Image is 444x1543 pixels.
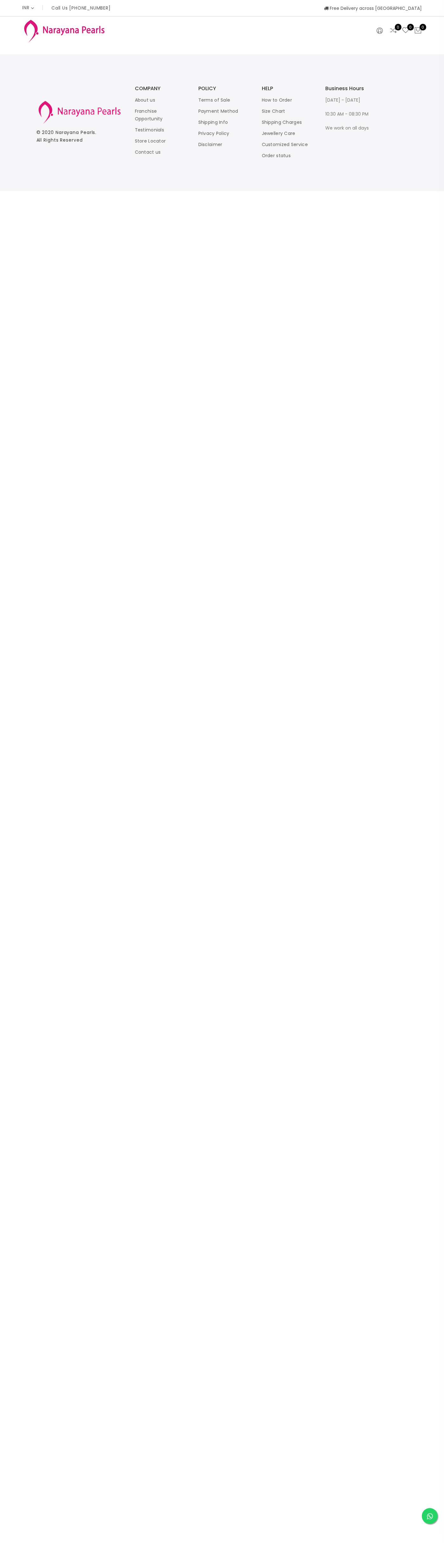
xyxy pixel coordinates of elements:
[36,129,122,144] p: © 2020 . All Rights Reserved
[262,86,313,91] h3: HELP
[262,152,291,159] a: Order status
[135,86,186,91] h3: COMPANY
[262,97,292,103] a: How to Order
[198,97,230,103] a: Terms of Sale
[324,5,422,11] span: Free Delivery across [GEOGRAPHIC_DATA]
[51,6,111,10] p: Call Us [PHONE_NUMBER]
[198,130,229,137] a: Privacy Policy
[389,27,397,35] a: 0
[325,124,376,132] p: We work on all days
[198,141,222,148] a: Disclaimer
[325,96,376,104] p: [DATE] - [DATE]
[198,108,238,114] a: Payment Method
[407,24,414,30] span: 0
[135,149,161,155] a: Contact us
[262,141,308,148] a: Customized Service
[402,27,409,35] a: 0
[325,86,376,91] h3: Business Hours
[135,97,155,103] a: About us
[395,24,401,30] span: 0
[262,119,302,125] a: Shipping Charges
[135,127,164,133] a: Testimonials
[198,119,228,125] a: Shipping Info
[262,130,295,137] a: Jewellery Care
[198,86,249,91] h3: POLICY
[262,108,285,114] a: Size Chart
[135,138,166,144] a: Store Locator
[135,108,163,122] a: Franchise Opportunity
[325,110,376,118] p: 10:30 AM - 08:30 PM
[420,24,426,30] span: 0
[414,27,422,35] button: 0
[56,129,96,136] a: Narayana Pearls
